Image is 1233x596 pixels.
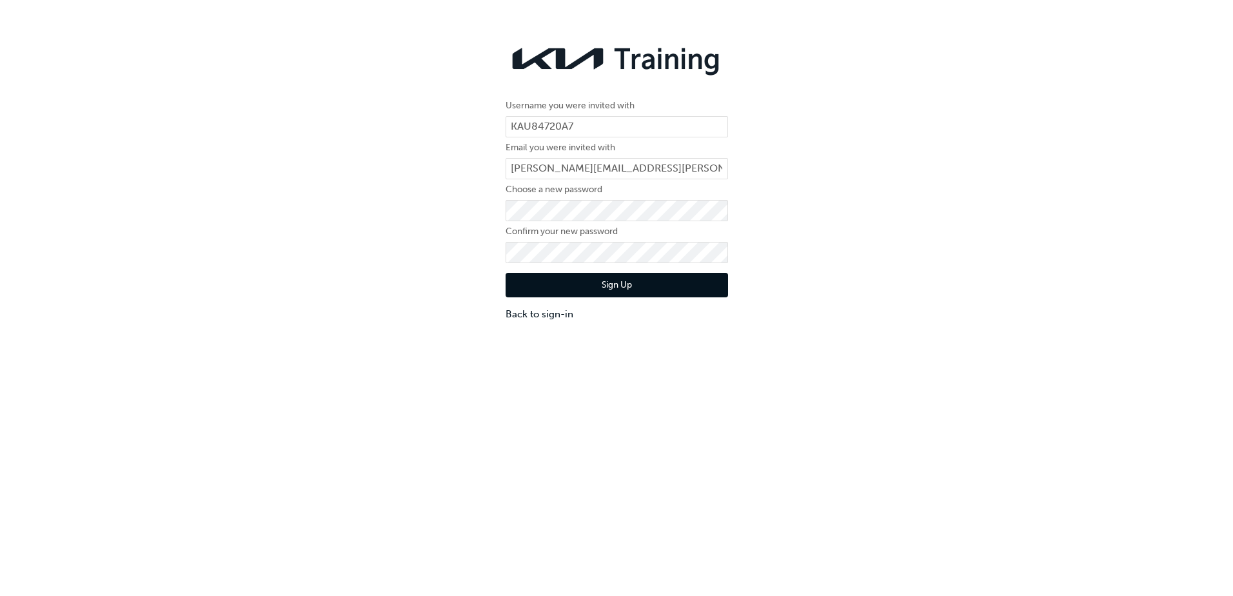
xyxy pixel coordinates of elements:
label: Username you were invited with [506,98,728,114]
img: kia-training [506,39,728,79]
a: Back to sign-in [506,307,728,322]
label: Email you were invited with [506,140,728,155]
label: Choose a new password [506,182,728,197]
input: Username [506,116,728,138]
label: Confirm your new password [506,224,728,239]
button: Sign Up [506,273,728,297]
